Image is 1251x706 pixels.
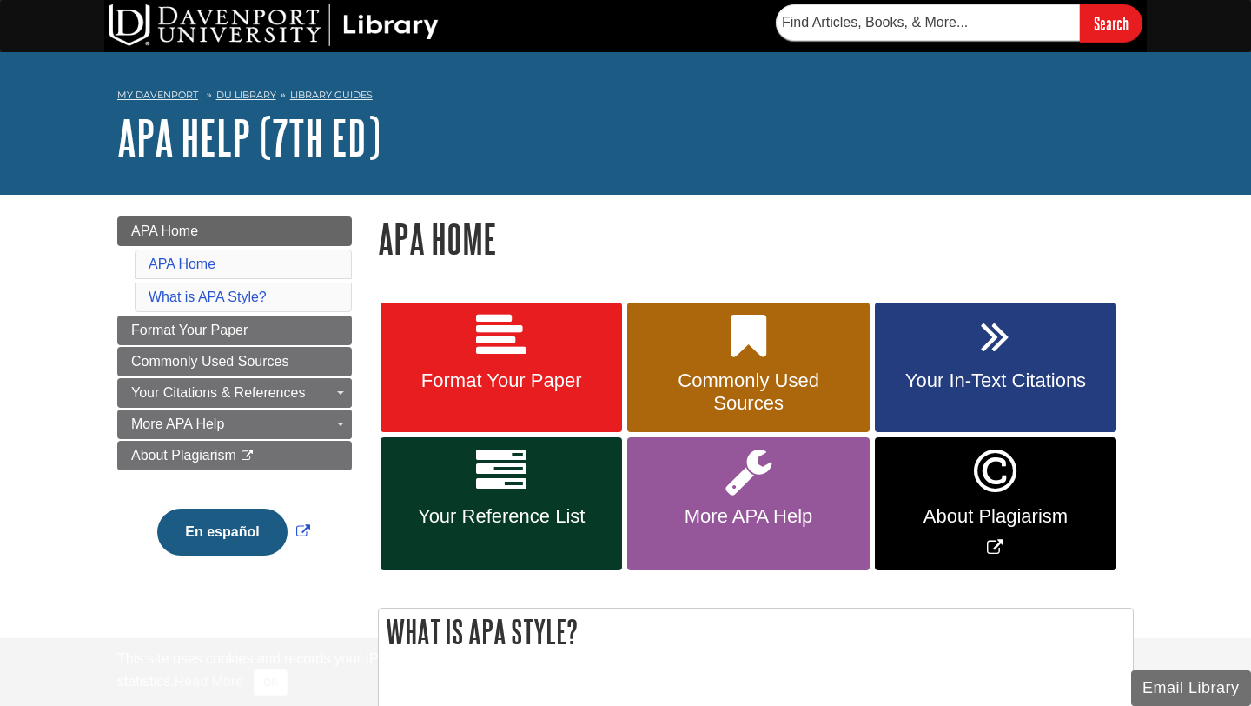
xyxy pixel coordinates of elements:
a: Format Your Paper [117,316,352,345]
button: En español [157,509,287,556]
a: Your Reference List [381,437,622,570]
a: Format Your Paper [381,303,622,433]
span: Commonly Used Sources [131,354,288,369]
a: Library Guides [290,89,373,101]
span: Format Your Paper [394,370,609,392]
form: Searches DU Library's articles, books, and more [776,4,1142,42]
a: APA Home [149,256,215,271]
span: Your Reference List [394,505,609,528]
a: Your In-Text Citations [875,303,1116,433]
a: DU Library [216,89,276,101]
a: My Davenport [117,88,198,103]
span: Your In-Text Citations [888,370,1103,392]
span: More APA Help [131,416,224,431]
a: Commonly Used Sources [117,347,352,376]
span: APA Home [131,223,198,238]
span: About Plagiarism [888,505,1103,528]
div: This site uses cookies and records your IP address for usage statistics. Additionally, we use Goo... [117,649,1134,696]
a: APA Help (7th Ed) [117,110,381,164]
input: Find Articles, Books, & More... [776,4,1080,41]
div: Guide Page Menu [117,216,352,585]
span: More APA Help [640,505,856,528]
img: DU Library [109,4,439,46]
span: Commonly Used Sources [640,370,856,415]
input: Search [1080,4,1142,42]
a: Read More [175,674,243,689]
span: Your Citations & References [131,385,305,400]
button: Close [254,669,288,696]
h2: What is APA Style? [379,609,1133,655]
a: More APA Help [117,410,352,439]
a: Link opens in new window [875,437,1116,570]
a: More APA Help [627,437,869,570]
i: This link opens in a new window [240,450,255,462]
a: Commonly Used Sources [627,303,869,433]
a: APA Home [117,216,352,246]
a: About Plagiarism [117,441,352,470]
a: What is APA Style? [149,290,267,304]
nav: breadcrumb [117,83,1134,111]
span: Format Your Paper [131,323,248,337]
h1: APA Home [378,216,1134,261]
a: Your Citations & References [117,378,352,408]
a: Link opens in new window [153,524,314,539]
span: About Plagiarism [131,448,236,463]
button: Email Library [1131,670,1251,706]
